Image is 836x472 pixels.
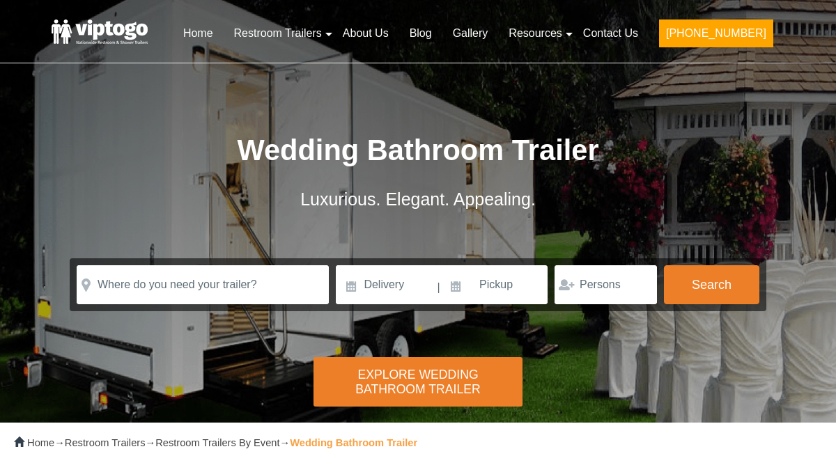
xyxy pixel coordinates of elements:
a: Resources [498,18,572,49]
span: Luxurious. Elegant. Appealing. [300,189,536,209]
a: Restroom Trailers [224,18,332,49]
span: Wedding Bathroom Trailer [237,134,598,166]
input: Delivery [336,265,435,304]
a: Restroom Trailers By Event [155,437,279,448]
a: Home [173,18,224,49]
a: About Us [332,18,399,49]
a: Restroom Trailers [65,437,146,448]
span: | [438,265,440,310]
input: Where do you need your trailer? [77,265,329,304]
div: Explore Wedding Bathroom Trailer [313,357,522,407]
span: → → → [27,437,417,448]
a: Contact Us [573,18,649,49]
strong: Wedding Bathroom Trailer [290,437,417,448]
a: [PHONE_NUMBER] [649,18,784,56]
a: Blog [399,18,442,49]
a: Home [27,437,54,448]
button: [PHONE_NUMBER] [659,19,773,47]
button: Search [664,265,759,304]
input: Persons [555,265,657,304]
a: Gallery [442,18,499,49]
input: Pickup [442,265,548,304]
